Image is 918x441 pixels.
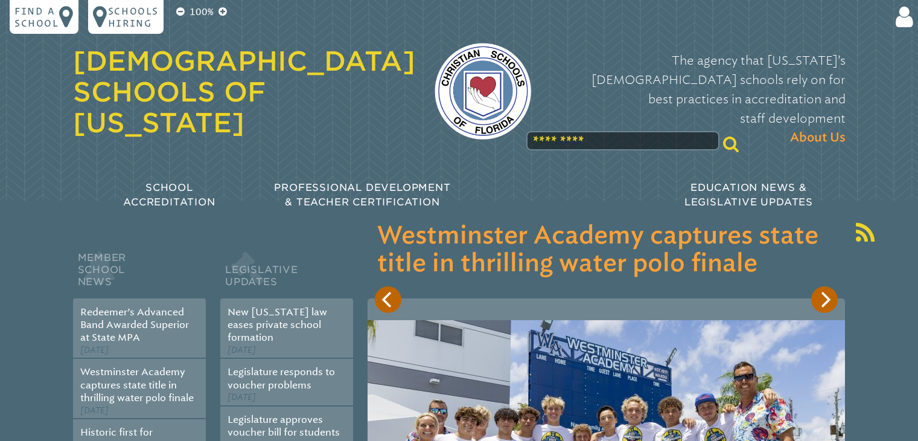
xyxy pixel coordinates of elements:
[550,51,846,147] p: The agency that [US_STATE]’s [DEMOGRAPHIC_DATA] schools rely on for best practices in accreditati...
[811,286,838,313] button: Next
[228,345,256,355] span: [DATE]
[80,405,109,416] span: [DATE]
[80,345,109,355] span: [DATE]
[80,306,189,344] a: Redeemer’s Advanced Band Awarded Superior at State MPA
[684,182,813,208] span: Education News & Legislative Updates
[435,43,531,140] img: csf-logo-web-colors.png
[375,286,401,313] button: Previous
[228,306,327,344] a: New [US_STATE] law eases private school formation
[73,249,206,298] h2: Member School News
[123,182,215,208] span: School Accreditation
[228,366,335,390] a: Legislature responds to voucher problems
[187,5,216,19] p: 100%
[482,182,630,208] span: Meetings & Workshops for Educators
[274,182,450,208] span: Professional Development & Teacher Certification
[80,366,194,404] a: Westminster Academy captures state title in thrilling water polo finale
[108,5,159,29] p: Schools Hiring
[220,249,353,298] h2: Legislative Updates
[73,45,415,138] a: [DEMOGRAPHIC_DATA] Schools of [US_STATE]
[790,128,846,147] span: About Us
[228,392,256,402] span: [DATE]
[14,5,59,29] p: Find a school
[377,222,835,278] h3: Westminster Academy captures state title in thrilling water polo finale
